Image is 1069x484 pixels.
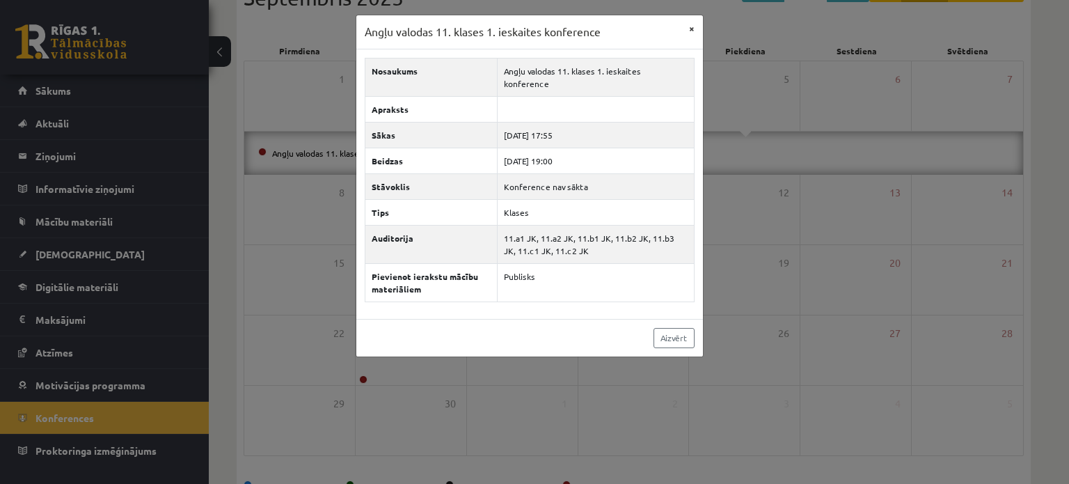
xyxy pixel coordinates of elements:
[365,24,601,40] h3: Angļu valodas 11. klases 1. ieskaites konference
[365,58,498,96] th: Nosaukums
[498,199,694,225] td: Klases
[498,263,694,302] td: Publisks
[365,263,498,302] th: Pievienot ierakstu mācību materiāliem
[498,122,694,148] td: [DATE] 17:55
[365,122,498,148] th: Sākas
[654,328,695,348] a: Aizvērt
[365,148,498,173] th: Beidzas
[365,225,498,263] th: Auditorija
[498,148,694,173] td: [DATE] 19:00
[498,58,694,96] td: Angļu valodas 11. klases 1. ieskaites konference
[681,15,703,42] button: ×
[365,199,498,225] th: Tips
[365,96,498,122] th: Apraksts
[365,173,498,199] th: Stāvoklis
[498,173,694,199] td: Konference nav sākta
[498,225,694,263] td: 11.a1 JK, 11.a2 JK, 11.b1 JK, 11.b2 JK, 11.b3 JK, 11.c1 JK, 11.c2 JK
